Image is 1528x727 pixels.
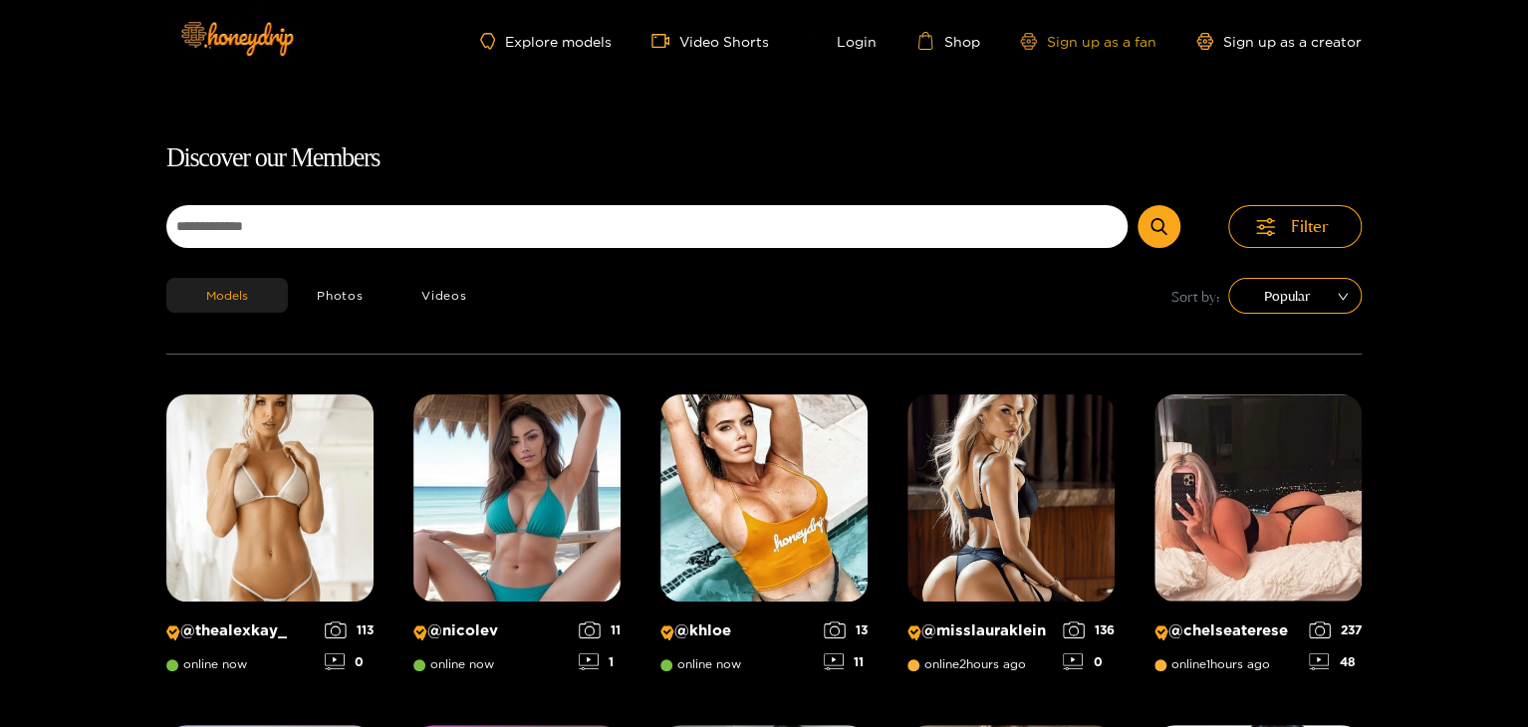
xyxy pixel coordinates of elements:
div: 0 [1063,653,1115,670]
p: @ nicolev [413,621,569,640]
button: Models [166,278,288,313]
a: Creator Profile Image: misslauraklein@misslaurakleinonline2hours ago1360 [907,394,1115,685]
img: Creator Profile Image: misslauraklein [907,394,1115,602]
a: Creator Profile Image: khloe@khloeonline now1311 [660,394,868,685]
span: Sort by: [1171,285,1220,308]
div: 136 [1063,621,1115,638]
a: Login [809,32,877,50]
a: Explore models [480,33,612,50]
div: 11 [579,621,621,638]
span: video-camera [651,32,679,50]
div: 13 [824,621,868,638]
a: Sign up as a creator [1196,33,1362,50]
p: @ misslauraklein [907,621,1053,640]
span: Filter [1291,215,1329,238]
span: online now [166,657,247,671]
span: online now [660,657,741,671]
div: 237 [1309,621,1362,638]
img: Creator Profile Image: nicolev [413,394,621,602]
a: Creator Profile Image: thealexkay_@thealexkay_online now1130 [166,394,374,685]
a: Creator Profile Image: nicolev@nicolevonline now111 [413,394,621,685]
button: Photos [288,278,392,313]
div: 1 [579,653,621,670]
img: Creator Profile Image: khloe [660,394,868,602]
a: Sign up as a fan [1020,33,1156,50]
div: 11 [824,653,868,670]
span: Popular [1243,281,1347,311]
img: Creator Profile Image: chelseaterese [1154,394,1362,602]
button: Submit Search [1138,205,1180,248]
div: sort [1228,278,1362,314]
div: 48 [1309,653,1362,670]
button: Videos [392,278,496,313]
button: Filter [1228,205,1362,248]
a: Creator Profile Image: chelseaterese@chelseatereseonline1hours ago23748 [1154,394,1362,685]
p: @ chelseaterese [1154,621,1299,640]
img: Creator Profile Image: thealexkay_ [166,394,374,602]
a: Shop [916,32,980,50]
div: 0 [325,653,374,670]
p: @ khloe [660,621,814,640]
a: Video Shorts [651,32,769,50]
span: online 1 hours ago [1154,657,1270,671]
h1: Discover our Members [166,137,1362,179]
span: online 2 hours ago [907,657,1026,671]
p: @ thealexkay_ [166,621,315,640]
span: online now [413,657,494,671]
div: 113 [325,621,374,638]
